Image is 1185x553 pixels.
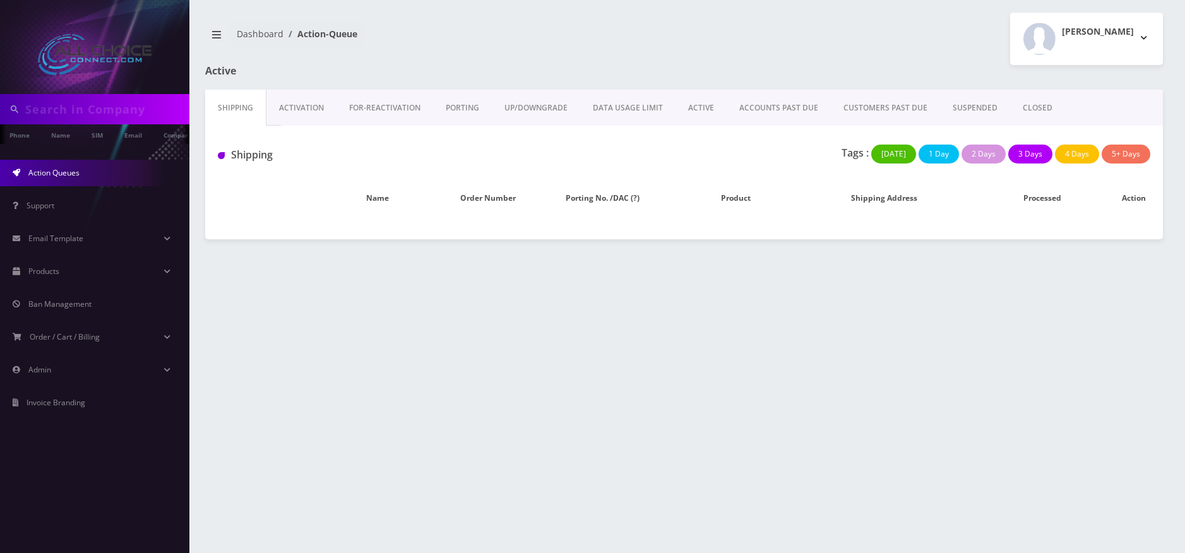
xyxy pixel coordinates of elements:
[336,90,433,126] a: FOR-REActivation
[27,200,54,211] span: Support
[919,145,959,164] button: 1 Day
[28,299,92,309] span: Ban Management
[871,145,916,164] button: [DATE]
[3,124,36,144] a: Phone
[118,124,148,144] a: Email
[842,145,869,160] p: Tags :
[454,180,559,217] th: Order Number
[492,90,580,126] a: UP/DOWNGRADE
[30,331,100,342] span: Order / Cart / Billing
[28,364,51,375] span: Admin
[25,97,186,121] input: Search in Company
[559,180,684,217] th: Porting No. /DAC (?)
[28,167,80,178] span: Action Queues
[237,28,283,40] a: Dashboard
[205,21,675,57] nav: breadcrumb
[940,90,1010,126] a: SUSPENDED
[157,124,199,144] a: Company
[787,180,980,217] th: Shipping Address
[1104,180,1163,217] th: Action
[45,124,76,144] a: Name
[980,180,1104,217] th: Processed
[205,65,512,77] h1: Active
[218,149,516,161] h1: Shipping
[580,90,676,126] a: DATA USAGE LIMIT
[1010,13,1163,65] button: [PERSON_NAME]
[962,145,1006,164] button: 2 Days
[27,397,85,408] span: Invoice Branding
[85,124,109,144] a: SIM
[831,90,940,126] a: CUSTOMERS PAST DUE
[1055,145,1099,164] button: 4 Days
[1008,145,1052,164] button: 3 Days
[266,90,336,126] a: Activation
[1010,90,1065,126] a: CLOSED
[1102,145,1150,164] button: 5+ Days
[676,90,727,126] a: ACTIVE
[218,152,225,159] img: Shipping
[684,180,787,217] th: Product
[1062,27,1134,37] h2: [PERSON_NAME]
[283,27,357,40] li: Action-Queue
[727,90,831,126] a: ACCOUNTS PAST DUE
[28,233,83,244] span: Email Template
[205,90,266,126] a: Shipping
[38,34,152,75] img: All Choice Connect
[28,266,59,276] span: Products
[433,90,492,126] a: PORTING
[301,180,455,217] th: Name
